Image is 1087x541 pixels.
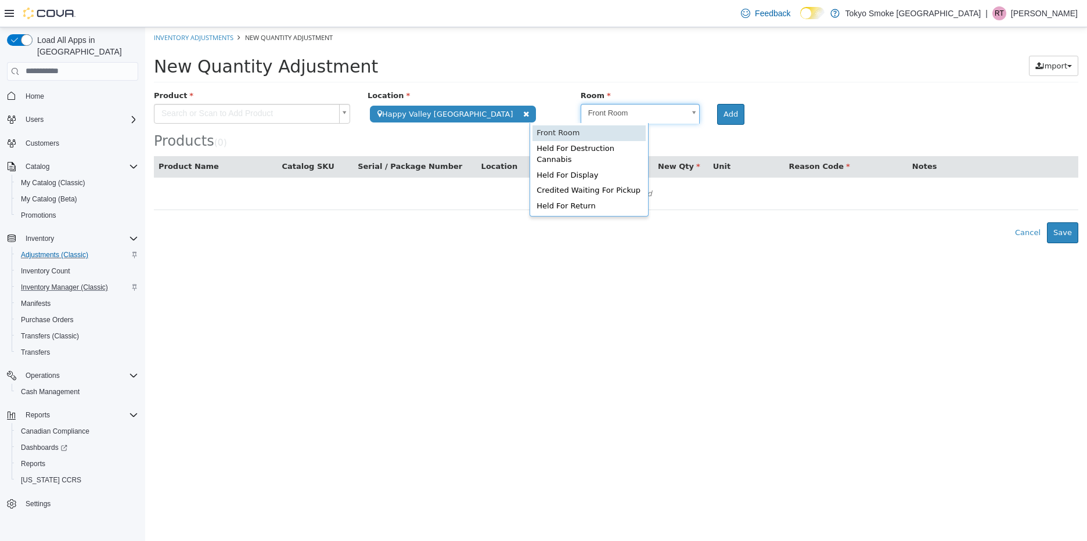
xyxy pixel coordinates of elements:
span: Catalog [26,162,49,171]
a: Dashboards [12,439,143,456]
button: Users [21,113,48,127]
span: Transfers [16,345,138,359]
span: Washington CCRS [16,473,138,487]
span: Purchase Orders [21,315,74,324]
span: Reports [26,410,50,420]
a: Promotions [16,208,61,222]
span: My Catalog (Beta) [21,194,77,204]
button: [US_STATE] CCRS [12,472,143,488]
a: Inventory Manager (Classic) [16,280,113,294]
input: Dark Mode [800,7,825,19]
span: Inventory [26,234,54,243]
button: Catalog [21,160,54,174]
a: My Catalog (Classic) [16,176,90,190]
span: My Catalog (Classic) [21,178,85,187]
span: RT [995,6,1004,20]
span: [US_STATE] CCRS [21,475,81,485]
a: Canadian Compliance [16,424,94,438]
div: Front Room [387,98,501,114]
span: Feedback [755,8,790,19]
button: Canadian Compliance [12,423,143,439]
span: Adjustments (Classic) [21,250,88,259]
span: Promotions [21,211,56,220]
span: Home [26,92,44,101]
p: | [985,6,988,20]
span: Canadian Compliance [16,424,138,438]
span: Operations [26,371,60,380]
span: Cash Management [21,387,80,396]
span: Home [21,89,138,103]
div: Held For Destruction Cannabis [387,114,501,140]
button: My Catalog (Beta) [12,191,143,207]
button: Purchase Orders [12,312,143,328]
button: Transfers (Classic) [12,328,143,344]
p: Tokyo Smoke [GEOGRAPHIC_DATA] [845,6,981,20]
span: Inventory Manager (Classic) [21,283,108,292]
span: Customers [26,139,59,148]
span: Promotions [16,208,138,222]
span: Reports [21,459,45,468]
button: Operations [21,369,64,383]
span: Catalog [21,160,138,174]
a: Reports [16,457,50,471]
img: Cova [23,8,75,19]
span: Reports [21,408,138,422]
button: Inventory [21,232,59,246]
span: Inventory [21,232,138,246]
div: Credited Waiting For Pickup [387,156,501,171]
span: Cash Management [16,385,138,399]
button: Adjustments (Classic) [12,247,143,263]
span: Dashboards [21,443,67,452]
span: My Catalog (Beta) [16,192,138,206]
span: Operations [21,369,138,383]
button: My Catalog (Classic) [12,175,143,191]
div: Held For Return [387,171,501,187]
span: Dashboards [16,441,138,455]
button: Promotions [12,207,143,223]
button: Operations [2,367,143,384]
span: Inventory Count [21,266,70,276]
button: Settings [2,495,143,512]
a: Manifests [16,297,55,311]
a: Inventory Count [16,264,75,278]
a: Home [21,89,49,103]
a: Transfers [16,345,55,359]
span: Load All Apps in [GEOGRAPHIC_DATA] [33,34,138,57]
a: My Catalog (Beta) [16,192,82,206]
span: Customers [21,136,138,150]
a: Feedback [736,2,795,25]
div: Held For Display [387,140,501,156]
span: Users [21,113,138,127]
a: Customers [21,136,64,150]
a: Dashboards [16,441,72,455]
button: Manifests [12,295,143,312]
button: Customers [2,135,143,152]
span: Transfers (Classic) [16,329,138,343]
button: Cash Management [12,384,143,400]
button: Reports [12,456,143,472]
a: Transfers (Classic) [16,329,84,343]
span: Dark Mode [800,19,801,20]
span: Transfers (Classic) [21,331,79,341]
button: Inventory Manager (Classic) [12,279,143,295]
a: Adjustments (Classic) [16,248,93,262]
button: Home [2,88,143,104]
a: Cash Management [16,385,84,399]
span: Settings [26,499,51,508]
p: [PERSON_NAME] [1011,6,1078,20]
a: Purchase Orders [16,313,78,327]
button: Transfers [12,344,143,360]
span: Transfers [21,348,50,357]
span: Settings [21,496,138,511]
span: My Catalog (Classic) [16,176,138,190]
span: Inventory Count [16,264,138,278]
a: [US_STATE] CCRS [16,473,86,487]
button: Users [2,111,143,128]
span: Canadian Compliance [21,427,89,436]
button: Inventory [2,230,143,247]
span: Manifests [16,297,138,311]
button: Reports [21,408,55,422]
span: Users [26,115,44,124]
span: Manifests [21,299,51,308]
span: Reports [16,457,138,471]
